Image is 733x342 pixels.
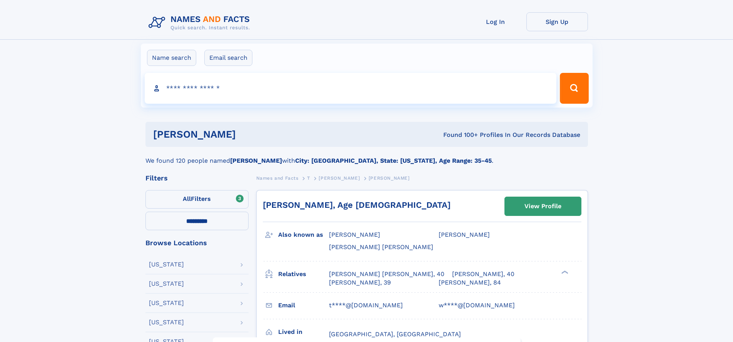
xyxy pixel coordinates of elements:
[369,175,410,181] span: [PERSON_NAME]
[307,173,310,183] a: T
[145,239,249,246] div: Browse Locations
[295,157,492,164] b: City: [GEOGRAPHIC_DATA], State: [US_STATE], Age Range: 35-45
[153,130,340,139] h1: [PERSON_NAME]
[560,73,588,104] button: Search Button
[145,12,256,33] img: Logo Names and Facts
[339,131,580,139] div: Found 100+ Profiles In Our Records Database
[145,190,249,209] label: Filters
[145,73,557,104] input: search input
[263,200,451,210] a: [PERSON_NAME], Age [DEMOGRAPHIC_DATA]
[278,268,329,281] h3: Relatives
[183,195,191,202] span: All
[465,12,526,31] a: Log In
[319,173,360,183] a: [PERSON_NAME]
[329,270,444,278] a: [PERSON_NAME] [PERSON_NAME], 40
[147,50,196,66] label: Name search
[452,270,514,278] a: [PERSON_NAME], 40
[524,197,561,215] div: View Profile
[329,278,391,287] a: [PERSON_NAME], 39
[329,231,380,238] span: [PERSON_NAME]
[329,243,433,251] span: [PERSON_NAME] [PERSON_NAME]
[145,147,588,165] div: We found 120 people named with .
[278,325,329,339] h3: Lived in
[307,175,310,181] span: T
[278,299,329,312] h3: Email
[439,278,501,287] a: [PERSON_NAME], 84
[505,197,581,216] a: View Profile
[319,175,360,181] span: [PERSON_NAME]
[559,270,569,275] div: ❯
[204,50,252,66] label: Email search
[230,157,282,164] b: [PERSON_NAME]
[149,261,184,268] div: [US_STATE]
[526,12,588,31] a: Sign Up
[149,281,184,287] div: [US_STATE]
[149,319,184,325] div: [US_STATE]
[329,330,461,338] span: [GEOGRAPHIC_DATA], [GEOGRAPHIC_DATA]
[278,228,329,241] h3: Also known as
[256,173,299,183] a: Names and Facts
[149,300,184,306] div: [US_STATE]
[145,175,249,182] div: Filters
[439,231,490,238] span: [PERSON_NAME]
